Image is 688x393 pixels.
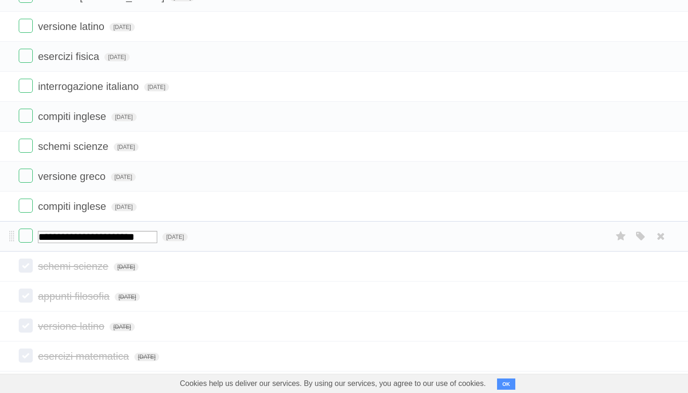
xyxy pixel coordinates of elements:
[19,139,33,153] label: Done
[38,350,131,362] span: esercizi matematica
[19,169,33,183] label: Done
[111,173,136,181] span: [DATE]
[38,21,107,32] span: versione latino
[38,141,110,152] span: schemi scienze
[162,233,188,241] span: [DATE]
[612,229,630,244] label: Star task
[19,199,33,213] label: Done
[38,290,112,302] span: appunti filosofia
[19,349,33,363] label: Done
[38,81,141,92] span: interrogazione italiano
[115,293,140,301] span: [DATE]
[19,109,33,123] label: Done
[170,374,495,393] span: Cookies help us deliver our services. By using our services, you agree to our use of cookies.
[38,260,110,272] span: schemi scienze
[19,19,33,33] label: Done
[19,79,33,93] label: Done
[19,229,33,243] label: Done
[110,323,135,331] span: [DATE]
[38,51,102,62] span: esercizi fisica
[19,289,33,303] label: Done
[19,259,33,273] label: Done
[111,113,137,121] span: [DATE]
[19,319,33,333] label: Done
[134,353,160,361] span: [DATE]
[104,53,130,61] span: [DATE]
[19,49,33,63] label: Done
[38,200,109,212] span: compiti inglese
[114,263,139,271] span: [DATE]
[114,143,139,151] span: [DATE]
[38,171,108,182] span: versione greco
[497,378,515,390] button: OK
[110,23,135,31] span: [DATE]
[38,320,107,332] span: versione latino
[111,203,137,211] span: [DATE]
[144,83,169,91] span: [DATE]
[38,111,109,122] span: compiti inglese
